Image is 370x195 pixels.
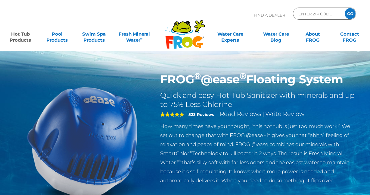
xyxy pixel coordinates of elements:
span: | [263,111,264,117]
sup: ® [194,71,201,81]
h1: FROG @ease Floating System [160,72,357,86]
a: PoolProducts [43,28,71,40]
h2: Quick and easy Hot Tub Sanitizer with minerals and up to 75% Less Chlorine [160,91,357,109]
sup: ∞ [140,37,143,41]
a: Swim SpaProducts [80,28,108,40]
sup: ® [240,71,246,81]
a: Water CareBlog [262,28,290,40]
a: Fresh MineralWater∞ [117,28,152,40]
a: Water CareExperts [207,28,254,40]
strong: 523 Reviews [188,112,214,117]
a: Read Reviews [220,110,261,117]
span: 5 [160,112,184,117]
a: ContactFROG [335,28,364,40]
p: How many times have you thought, “this hot tub is just too much work!” We set out to change that ... [160,122,357,185]
a: AboutFROG [299,28,327,40]
sup: ®∞ [176,159,182,163]
p: Find A Dealer [254,8,285,23]
input: GO [345,8,356,19]
img: Frog Products Logo [162,12,208,49]
sup: ® [189,150,192,154]
a: Hot TubProducts [6,28,35,40]
a: Write Review [265,110,304,117]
